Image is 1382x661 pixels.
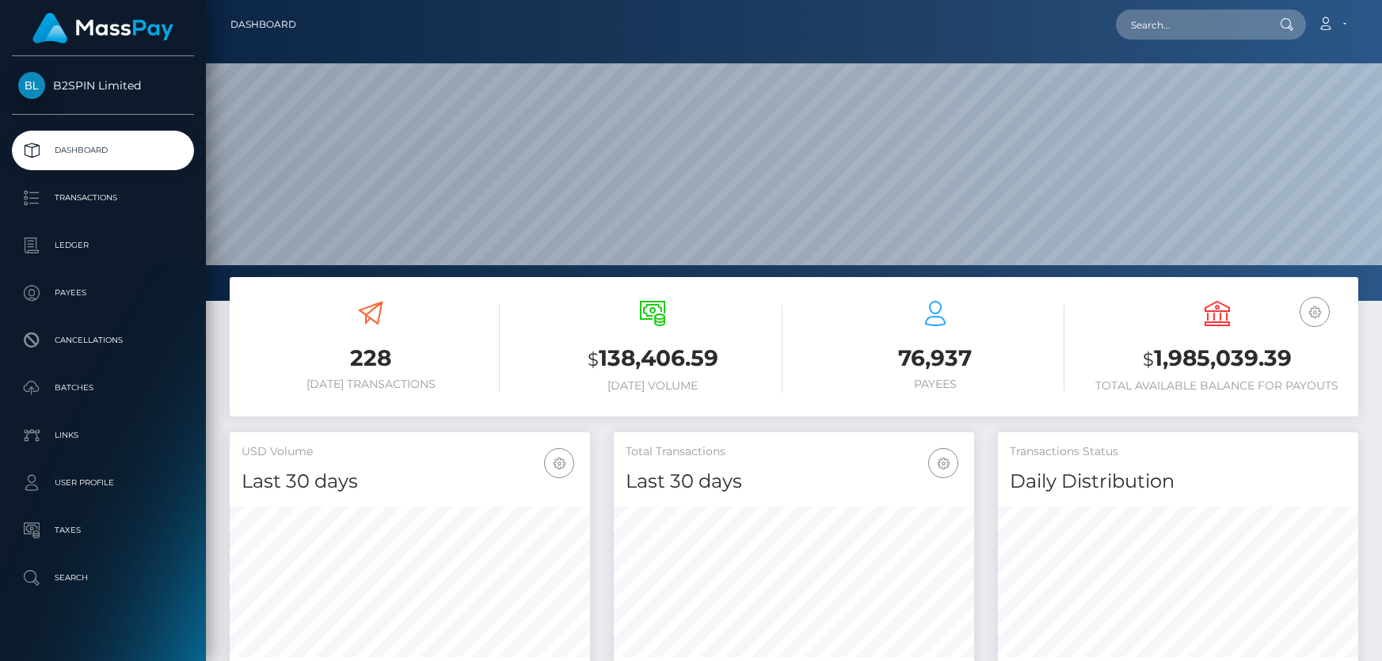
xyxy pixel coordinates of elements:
[12,463,194,503] a: User Profile
[18,234,188,257] p: Ledger
[242,343,500,374] h3: 228
[523,379,782,393] h6: [DATE] Volume
[18,519,188,542] p: Taxes
[1143,348,1154,370] small: $
[242,444,578,460] h5: USD Volume
[626,444,962,460] h5: Total Transactions
[12,558,194,598] a: Search
[18,424,188,447] p: Links
[12,273,194,313] a: Payees
[1088,379,1346,393] h6: Total Available Balance for Payouts
[626,468,962,496] h4: Last 30 days
[1116,9,1265,40] input: Search...
[242,468,578,496] h4: Last 30 days
[18,281,188,305] p: Payees
[230,8,296,41] a: Dashboard
[18,186,188,210] p: Transactions
[806,343,1064,374] h3: 76,937
[12,511,194,550] a: Taxes
[1010,468,1346,496] h4: Daily Distribution
[12,226,194,265] a: Ledger
[588,348,599,370] small: $
[18,329,188,352] p: Cancellations
[806,378,1064,391] h6: Payees
[18,471,188,495] p: User Profile
[32,13,173,44] img: MassPay Logo
[12,321,194,360] a: Cancellations
[18,139,188,162] p: Dashboard
[523,343,782,375] h3: 138,406.59
[12,368,194,408] a: Batches
[1010,444,1346,460] h5: Transactions Status
[12,178,194,218] a: Transactions
[18,376,188,400] p: Batches
[12,131,194,170] a: Dashboard
[242,378,500,391] h6: [DATE] Transactions
[18,72,45,99] img: B2SPIN Limited
[12,416,194,455] a: Links
[1088,343,1346,375] h3: 1,985,039.39
[18,566,188,590] p: Search
[12,78,194,93] span: B2SPIN Limited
